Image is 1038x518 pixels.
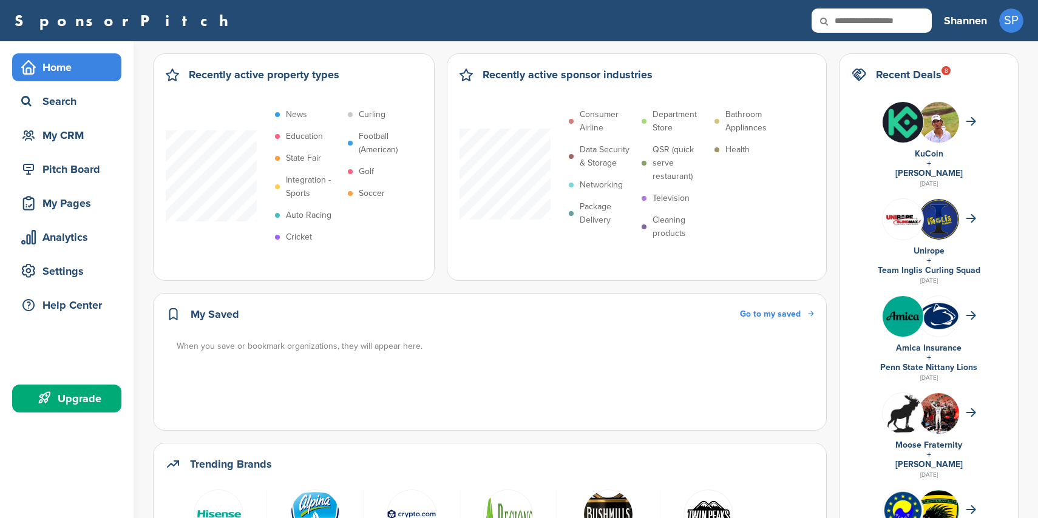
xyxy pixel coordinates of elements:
p: Cleaning products [653,214,708,240]
a: Go to my saved [740,308,814,321]
a: KuCoin [915,149,943,159]
div: Analytics [18,226,121,248]
a: Pitch Board [12,155,121,183]
a: Search [12,87,121,115]
a: [PERSON_NAME] [895,168,963,178]
h3: Shannen [944,12,987,29]
p: Education [286,130,323,143]
a: Analytics [12,223,121,251]
p: News [286,108,307,121]
div: Home [18,56,121,78]
p: Networking [580,178,623,192]
a: + [927,449,931,460]
a: Settings [12,257,121,285]
a: Upgrade [12,385,121,412]
div: [DATE] [852,372,1006,383]
div: [DATE] [852,469,1006,480]
img: 170px penn state nittany lions logo.svg [918,302,959,331]
h2: Recent Deals [876,66,941,83]
span: Go to my saved [740,309,801,319]
p: Integration - Sports [286,173,342,200]
p: Television [653,192,690,205]
div: Search [18,90,121,112]
a: + [927,352,931,363]
a: Penn State Nittany Lions [880,362,977,372]
img: 308633180 592082202703760 345377490651361792 n [883,199,923,240]
p: Data Security & Storage [580,143,636,170]
div: My CRM [18,124,121,146]
a: SponsorPitch [15,13,236,29]
img: Iga3kywp 400x400 [918,199,959,240]
p: Bathroom Appliances [725,108,781,135]
a: + [927,255,931,266]
img: Open uri20141112 64162 1m4tozd?1415806781 [918,102,959,159]
p: Cricket [286,230,312,244]
a: Help Center [12,291,121,319]
div: My Pages [18,192,121,214]
a: Unirope [914,246,945,256]
p: State Fair [286,152,321,165]
div: Help Center [18,294,121,316]
img: jmj71fb 400x400 [883,102,923,143]
div: Pitch Board [18,158,121,180]
h2: Recently active sponsor industries [483,66,653,83]
h2: My Saved [191,306,239,323]
a: + [927,158,931,169]
img: Hjwwegho 400x400 [883,393,923,434]
div: [DATE] [852,275,1006,286]
h2: Trending Brands [190,456,272,473]
div: 8 [941,66,951,75]
p: Soccer [359,187,385,200]
a: Shannen [944,7,987,34]
img: Trgrqf8g 400x400 [883,296,923,337]
div: When you save or bookmark organizations, they will appear here. [177,340,815,353]
h2: Recently active property types [189,66,339,83]
p: QSR (quick serve restaurant) [653,143,708,183]
a: Amica Insurance [896,343,962,353]
img: 3bs1dc4c 400x400 [918,393,959,434]
span: SP [999,8,1023,33]
p: Auto Racing [286,209,331,222]
a: Home [12,53,121,81]
div: [DATE] [852,178,1006,189]
p: Golf [359,165,374,178]
p: Health [725,143,750,156]
div: Settings [18,260,121,282]
p: Package Delivery [580,200,636,227]
a: My Pages [12,189,121,217]
a: My CRM [12,121,121,149]
p: Department Store [653,108,708,135]
a: Team Inglis Curling Squad [878,265,980,275]
a: [PERSON_NAME] [895,459,963,469]
a: Moose Fraternity [895,440,962,450]
p: Curling [359,108,385,121]
div: Upgrade [18,388,121,409]
p: Football (American) [359,130,415,156]
p: Consumer Airline [580,108,636,135]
